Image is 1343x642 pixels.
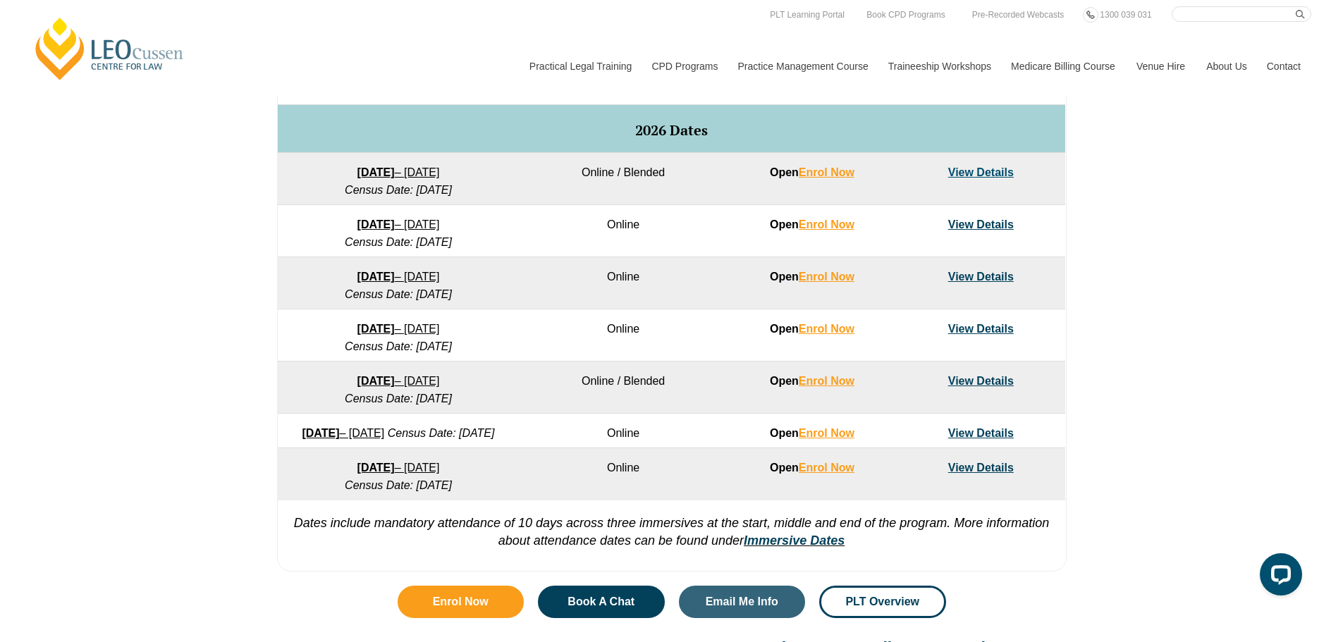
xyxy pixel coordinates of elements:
[357,218,395,230] strong: [DATE]
[863,7,948,23] a: Book CPD Programs
[799,462,854,474] a: Enrol Now
[1249,548,1308,607] iframe: LiveChat chat widget
[706,596,778,607] span: Email Me Info
[345,236,452,248] em: Census Date: [DATE]
[799,375,854,387] a: Enrol Now
[519,309,728,362] td: Online
[302,427,339,439] strong: [DATE]
[1196,36,1256,97] a: About Us
[357,375,395,387] strong: [DATE]
[1126,36,1196,97] a: Venue Hire
[948,218,1014,230] a: View Details
[770,427,854,439] strong: Open
[357,166,395,178] strong: [DATE]
[345,340,452,352] em: Census Date: [DATE]
[1000,36,1126,97] a: Medicare Billing Course
[1256,36,1311,97] a: Contact
[388,427,495,439] em: Census Date: [DATE]
[345,288,452,300] em: Census Date: [DATE]
[845,596,919,607] span: PLT Overview
[770,218,854,230] strong: Open
[345,184,452,196] em: Census Date: [DATE]
[969,7,1068,23] a: Pre-Recorded Webcasts
[398,586,525,618] a: Enrol Now
[679,586,806,618] a: Email Me Info
[519,257,728,309] td: Online
[345,393,452,405] em: Census Date: [DATE]
[799,271,854,283] a: Enrol Now
[948,427,1014,439] a: View Details
[32,16,188,82] a: [PERSON_NAME] Centre for Law
[519,362,728,414] td: Online / Blended
[744,533,845,548] a: Immersive Dates
[519,153,728,205] td: Online / Blended
[1096,7,1155,23] a: 1300 039 031
[357,323,395,335] strong: [DATE]
[799,166,854,178] a: Enrol Now
[1100,10,1151,20] span: 1300 039 031
[948,166,1014,178] a: View Details
[568,596,634,607] span: Book A Chat
[357,323,440,335] a: [DATE]– [DATE]
[770,375,854,387] strong: Open
[357,271,395,283] strong: [DATE]
[635,121,708,140] span: 2026 Dates
[948,462,1014,474] a: View Details
[799,323,854,335] a: Enrol Now
[641,36,727,97] a: CPD Programs
[302,427,384,439] a: [DATE]– [DATE]
[538,586,665,618] a: Book A Chat
[948,375,1014,387] a: View Details
[770,271,854,283] strong: Open
[766,7,848,23] a: PLT Learning Portal
[728,36,878,97] a: Practice Management Course
[357,271,440,283] a: [DATE]– [DATE]
[357,462,440,474] a: [DATE]– [DATE]
[770,462,854,474] strong: Open
[878,36,1000,97] a: Traineeship Workshops
[519,205,728,257] td: Online
[345,479,452,491] em: Census Date: [DATE]
[819,586,946,618] a: PLT Overview
[357,218,440,230] a: [DATE]– [DATE]
[357,375,440,387] a: [DATE]– [DATE]
[433,596,489,607] span: Enrol Now
[294,516,1050,548] em: Dates include mandatory attendance of 10 days across three immersives at the start, middle and en...
[519,448,728,500] td: Online
[799,218,854,230] a: Enrol Now
[770,166,854,178] strong: Open
[770,323,854,335] strong: Open
[519,36,642,97] a: Practical Legal Training
[357,166,440,178] a: [DATE]– [DATE]
[799,427,854,439] a: Enrol Now
[948,323,1014,335] a: View Details
[357,462,395,474] strong: [DATE]
[948,271,1014,283] a: View Details
[519,414,728,448] td: Online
